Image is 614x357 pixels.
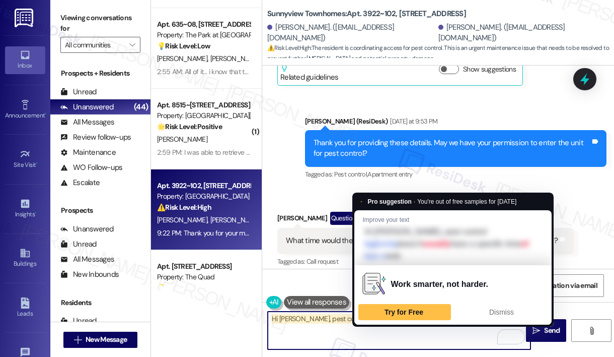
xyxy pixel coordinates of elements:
div: Thank you for providing these details. May we have your permission to enter the unit for pest con... [314,138,590,159]
div: [PERSON_NAME]. ([EMAIL_ADDRESS][DOMAIN_NAME]) [267,22,436,44]
div: All Messages [60,117,114,128]
a: Leads [5,294,45,322]
span: : The resident is coordinating access for pest control. This is an urgent maintenance issue that ... [267,43,614,65]
strong: 🌟 Risk Level: Positive [157,122,222,131]
div: [DATE] at 9:53 PM [388,116,437,127]
strong: 💡 Risk Level: Low [157,41,210,50]
div: [PERSON_NAME] [277,212,574,228]
div: Unread [60,239,97,250]
span: [PERSON_NAME] [157,215,210,224]
i:  [588,327,595,335]
div: Property: [GEOGRAPHIC_DATA][PERSON_NAME] [157,110,250,121]
i:  [74,336,82,344]
span: Pest control , [334,170,368,178]
a: Site Visit • [5,146,45,173]
div: Tagged as: [305,167,606,182]
span: [PERSON_NAME] [157,54,210,63]
img: ResiDesk Logo [15,9,35,27]
div: WO Follow-ups [60,162,122,173]
a: Buildings [5,245,45,272]
div: Apt. 635~08, [STREET_ADDRESS] [157,19,250,30]
div: Review follow-ups [60,132,131,143]
span: Apartment entry [367,170,412,178]
input: All communities [65,37,124,53]
div: Apt. 8515~[STREET_ADDRESS] [157,100,250,110]
div: Apt. [STREET_ADDRESS] [157,261,250,272]
div: Unanswered [60,102,114,112]
span: • [45,110,46,117]
div: Property: The Park at [GEOGRAPHIC_DATA] [157,30,250,40]
label: Viewing conversations for [60,10,140,37]
div: All Messages [60,254,114,265]
span: • [36,160,38,167]
div: Unanswered [60,224,114,234]
button: New Message [63,332,138,348]
b: Sunnyview Townhomes: Apt. 3922~102, [STREET_ADDRESS] [267,9,466,19]
a: Insights • [5,195,45,222]
strong: ⚠️ Risk Level: High [157,203,211,212]
strong: 💡 Risk Level: Low [157,283,210,292]
div: [PERSON_NAME] (ResiDesk) [305,116,606,130]
div: 2:55 AM: All of it... i know that there is one but know nothing not sure about it [157,67,378,76]
div: Property: The Quad [157,272,250,282]
i:  [532,327,540,335]
label: Show suggestions [463,64,516,75]
span: Send [544,325,560,336]
div: Maintenance [60,147,116,158]
div: [PERSON_NAME]. ([EMAIL_ADDRESS][DOMAIN_NAME]) [438,22,607,44]
div: What time would they be able to come so I can make sure someone is at the house ? [286,235,558,246]
div: Unread [60,316,97,326]
span: [PERSON_NAME] [210,54,261,63]
strong: ⚠️ Risk Level: High [267,44,311,52]
span: [PERSON_NAME] [210,215,261,224]
div: Residents [50,297,150,308]
a: Inbox [5,46,45,74]
span: Call request [306,257,338,266]
div: Prospects + Residents [50,68,150,79]
div: Escalate [60,177,100,188]
div: Related guidelines [280,64,339,83]
div: New Inbounds [60,269,119,280]
span: [PERSON_NAME] [157,135,207,144]
div: Property: [GEOGRAPHIC_DATA] [157,191,250,202]
i:  [129,41,135,49]
div: Question [330,212,357,224]
div: Tagged as: [277,254,574,269]
button: Send [526,319,566,342]
textarea: To enrich screen reader interactions, please activate Accessibility in Grammarly extension settings [268,312,530,349]
div: 2:59 PM: I was able to retrieve my package. Thanks again [157,148,324,157]
div: Apt. 3922~102, [STREET_ADDRESS] [157,181,250,191]
span: • [35,209,36,216]
span: New Message [86,334,127,345]
div: Unread [60,87,97,97]
div: Prospects [50,205,150,216]
div: (44) [131,99,150,115]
